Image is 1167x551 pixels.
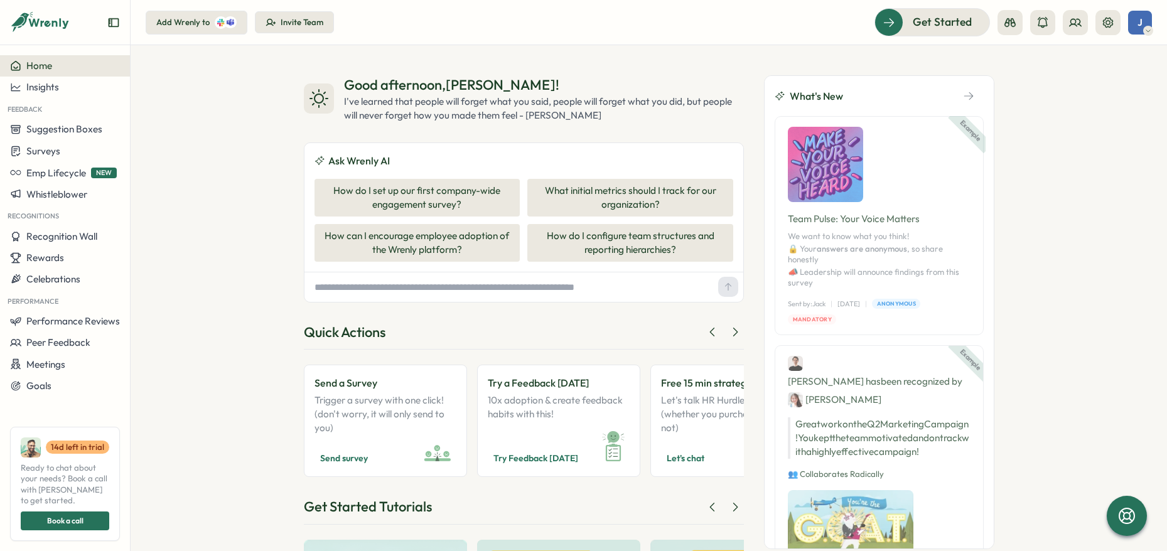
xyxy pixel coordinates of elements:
p: Send a Survey [315,375,456,391]
span: J [1137,17,1143,28]
button: Book a call [21,511,109,530]
a: Send a SurveyTrigger a survey with one click! (don't worry, it will only send to you)Send survey [304,365,467,477]
div: Quick Actions [304,323,385,342]
p: Trigger a survey with one click! (don't worry, it will only send to you) [315,393,456,435]
div: Add Wrenly to [156,17,210,28]
span: Mandatory [793,315,832,324]
span: Book a call [47,512,83,530]
button: What initial metrics should I track for our organization? [527,179,733,217]
span: Suggestion Boxes [26,123,102,135]
button: Get Started [874,8,990,36]
button: Let's chat [661,450,710,466]
button: Send survey [315,450,374,466]
span: Get Started [913,14,972,30]
span: NEW [91,168,117,178]
span: Peer Feedback [26,336,90,348]
span: Emp Lifecycle [26,167,86,179]
p: 10x adoption & create feedback habits with this! [488,393,630,435]
span: Surveys [26,145,60,157]
p: Free 15 min strategy chat? [661,375,803,391]
div: [PERSON_NAME] [788,392,881,407]
img: Jane [788,392,803,407]
a: 14d left in trial [46,441,109,454]
button: How do I set up our first company-wide engagement survey? [315,179,520,217]
p: Great work on the Q2 Marketing Campaign! You kept the team motivated and on track with a highly e... [788,417,971,459]
button: Try Feedback [DATE] [488,450,584,466]
span: Ready to chat about your needs? Book a call with [PERSON_NAME] to get started. [21,463,109,506]
div: I've learned that people will forget what you said, people will forget what you did, but people w... [344,95,744,122]
p: Try a Feedback [DATE] [488,375,630,391]
span: Goals [26,380,51,392]
p: [DATE] [837,299,860,309]
a: Free 15 min strategy chat?Let's talk HR Hurdles & Solutions (whether you purchase Wrenly or not)L... [650,365,814,477]
img: Ben [788,356,803,371]
span: Send survey [320,451,368,466]
p: We want to know what you think! 🔒 Your , so share honestly 📣 Leadership will announce findings fr... [788,231,971,289]
p: | [831,299,832,309]
p: Sent by: Jack [788,299,826,309]
span: Celebrations [26,273,80,285]
button: Add Wrenly to [146,11,247,35]
span: Let's chat [667,451,704,466]
span: Rewards [26,252,64,264]
span: Try Feedback [DATE] [493,451,578,466]
img: Ali Khan [21,437,41,457]
p: | [865,299,867,309]
button: How do I configure team structures and reporting hierarchies? [527,224,733,262]
span: Ask Wrenly AI [328,153,390,169]
span: Anonymous [877,299,916,308]
span: Performance Reviews [26,315,120,327]
span: Insights [26,81,59,93]
span: answers are anonymous [817,243,907,254]
button: J [1128,11,1152,35]
p: Team Pulse: Your Voice Matters [788,212,971,226]
button: Invite Team [255,11,334,34]
button: Expand sidebar [107,16,120,29]
span: Recognition Wall [26,230,97,242]
div: Get Started Tutorials [304,497,432,516]
img: Survey Image [788,127,863,202]
div: [PERSON_NAME] has been recognized by [788,356,971,407]
span: What's New [790,88,843,104]
div: Invite Team [281,17,323,28]
span: Whistleblower [26,188,87,200]
p: Let's talk HR Hurdles & Solutions (whether you purchase Wrenly or not) [661,393,803,435]
span: Home [26,60,52,72]
p: 👥 Collaborates Radically [788,469,971,480]
div: Good afternoon , [PERSON_NAME] ! [344,75,744,95]
button: How can I encourage employee adoption of the Wrenly platform? [315,224,520,262]
span: Meetings [26,358,65,370]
